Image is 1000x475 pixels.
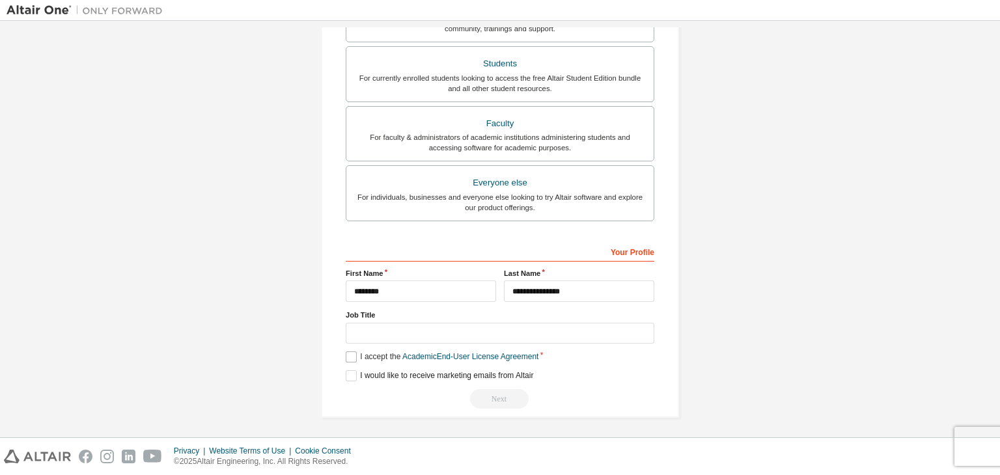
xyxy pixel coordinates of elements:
[79,450,92,463] img: facebook.svg
[100,450,114,463] img: instagram.svg
[174,446,209,456] div: Privacy
[295,446,358,456] div: Cookie Consent
[354,73,646,94] div: For currently enrolled students looking to access the free Altair Student Edition bundle and all ...
[354,115,646,133] div: Faculty
[346,370,533,381] label: I would like to receive marketing emails from Altair
[354,55,646,73] div: Students
[346,351,538,362] label: I accept the
[346,241,654,262] div: Your Profile
[346,389,654,409] div: Read and acccept EULA to continue
[143,450,162,463] img: youtube.svg
[354,132,646,153] div: For faculty & administrators of academic institutions administering students and accessing softwa...
[354,192,646,213] div: For individuals, businesses and everyone else looking to try Altair software and explore our prod...
[402,352,538,361] a: Academic End-User License Agreement
[122,450,135,463] img: linkedin.svg
[504,268,654,278] label: Last Name
[354,174,646,192] div: Everyone else
[346,268,496,278] label: First Name
[174,456,359,467] p: © 2025 Altair Engineering, Inc. All Rights Reserved.
[7,4,169,17] img: Altair One
[4,450,71,463] img: altair_logo.svg
[346,310,654,320] label: Job Title
[209,446,295,456] div: Website Terms of Use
